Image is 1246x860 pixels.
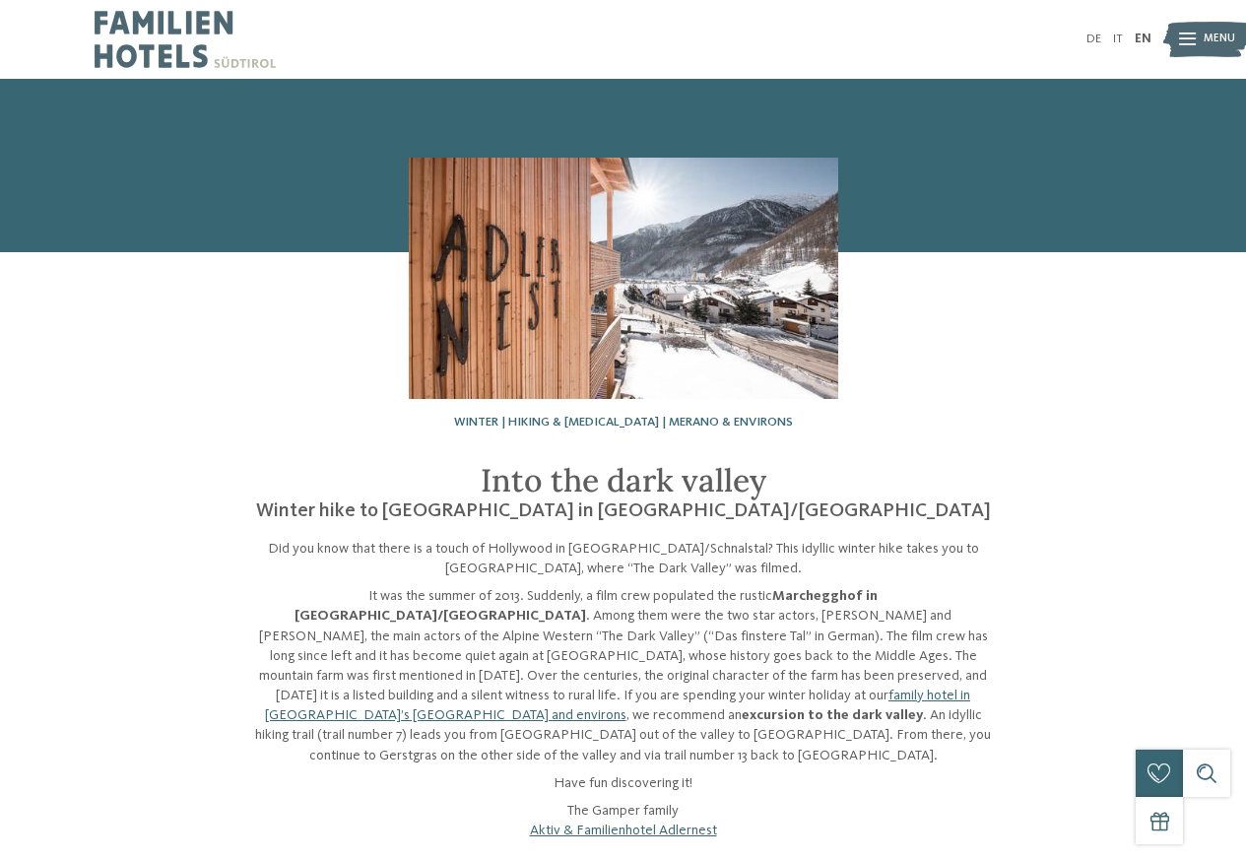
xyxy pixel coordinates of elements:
span: Winter hike to [GEOGRAPHIC_DATA] in [GEOGRAPHIC_DATA]/[GEOGRAPHIC_DATA] [256,501,991,521]
span: Menu [1204,32,1235,47]
p: The Gamper family [249,801,998,840]
span: Into the dark valley [481,460,766,500]
p: Have fun discovering it! [249,773,998,793]
strong: excursion to the dark valley [742,708,923,722]
a: IT [1113,33,1123,45]
a: Aktiv & Familienhotel Adlernest [530,824,717,837]
p: Did you know that there is a touch of Hollywood in [GEOGRAPHIC_DATA]/Schnalstal? This idyllic win... [249,539,998,578]
span: Winter | Hiking & [MEDICAL_DATA] | Merano & Environs [454,416,793,429]
a: DE [1086,33,1101,45]
a: EN [1135,33,1151,45]
img: Winter hike to Marchegghof [409,158,838,399]
p: It was the summer of 2013. Suddenly, a film crew populated the rustic . Among them were the two s... [249,586,998,764]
